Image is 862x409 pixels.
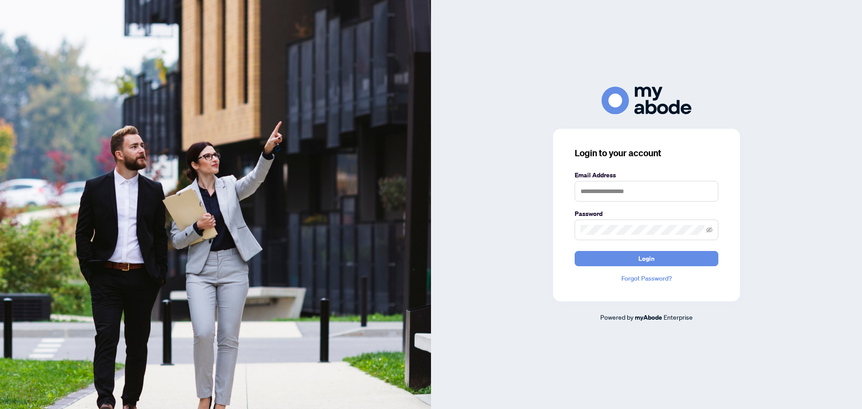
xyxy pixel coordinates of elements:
[664,313,693,321] span: Enterprise
[602,87,691,114] img: ma-logo
[575,209,718,219] label: Password
[638,251,655,266] span: Login
[575,170,718,180] label: Email Address
[706,227,712,233] span: eye-invisible
[635,312,662,322] a: myAbode
[575,147,718,159] h3: Login to your account
[575,251,718,266] button: Login
[600,313,633,321] span: Powered by
[575,273,718,283] a: Forgot Password?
